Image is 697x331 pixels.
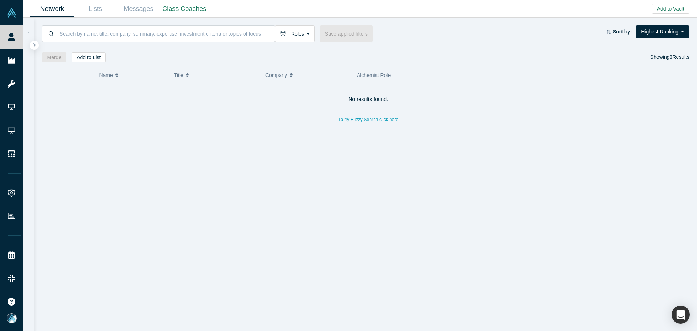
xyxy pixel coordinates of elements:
button: Add to Vault [652,4,689,14]
button: Company [265,68,349,83]
img: Alchemist Vault Logo [7,8,17,18]
button: Highest Ranking [636,25,689,38]
div: Showing [650,52,689,62]
a: Messages [117,0,160,17]
input: Search by name, title, company, summary, expertise, investment criteria or topics of focus [59,25,275,42]
button: Title [174,68,258,83]
button: Save applied filters [320,25,373,42]
button: Add to List [72,52,106,62]
strong: 0 [670,54,673,60]
button: Roles [275,25,315,42]
span: Results [670,54,689,60]
span: Company [265,68,287,83]
span: Alchemist Role [357,72,391,78]
button: Merge [42,52,67,62]
button: To try Fuzzy Search click here [333,115,403,124]
h4: No results found. [42,96,695,102]
span: Name [99,68,113,83]
strong: Sort by: [613,29,632,35]
span: Title [174,68,183,83]
img: Mia Scott's Account [7,313,17,323]
a: Class Coaches [160,0,209,17]
a: Lists [74,0,117,17]
button: Name [99,68,166,83]
a: Network [30,0,74,17]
